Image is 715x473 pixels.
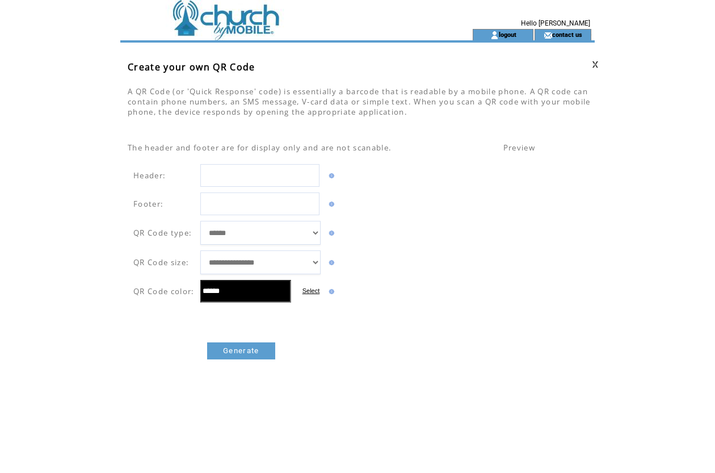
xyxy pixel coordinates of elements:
[326,231,334,236] img: help.gif
[128,86,591,117] span: A QR Code (or 'Quick Response' code) is essentially a barcode that is readable by a mobile phone....
[503,143,535,153] span: Preview
[133,228,192,238] span: QR Code type:
[552,31,582,38] a: contact us
[490,31,499,40] img: account_icon.gif
[302,287,320,294] label: Select
[133,170,166,181] span: Header:
[544,31,552,40] img: contact_us_icon.gif
[326,202,334,207] img: help.gif
[326,260,334,265] img: help.gif
[207,342,275,359] a: Generate
[326,289,334,294] img: help.gif
[521,19,590,27] span: Hello [PERSON_NAME]
[133,199,163,209] span: Footer:
[128,61,255,73] span: Create your own QR Code
[326,173,334,178] img: help.gif
[133,286,195,296] span: QR Code color:
[133,257,189,267] span: QR Code size:
[499,31,516,38] a: logout
[128,143,392,153] span: The header and footer are for display only and are not scanable.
